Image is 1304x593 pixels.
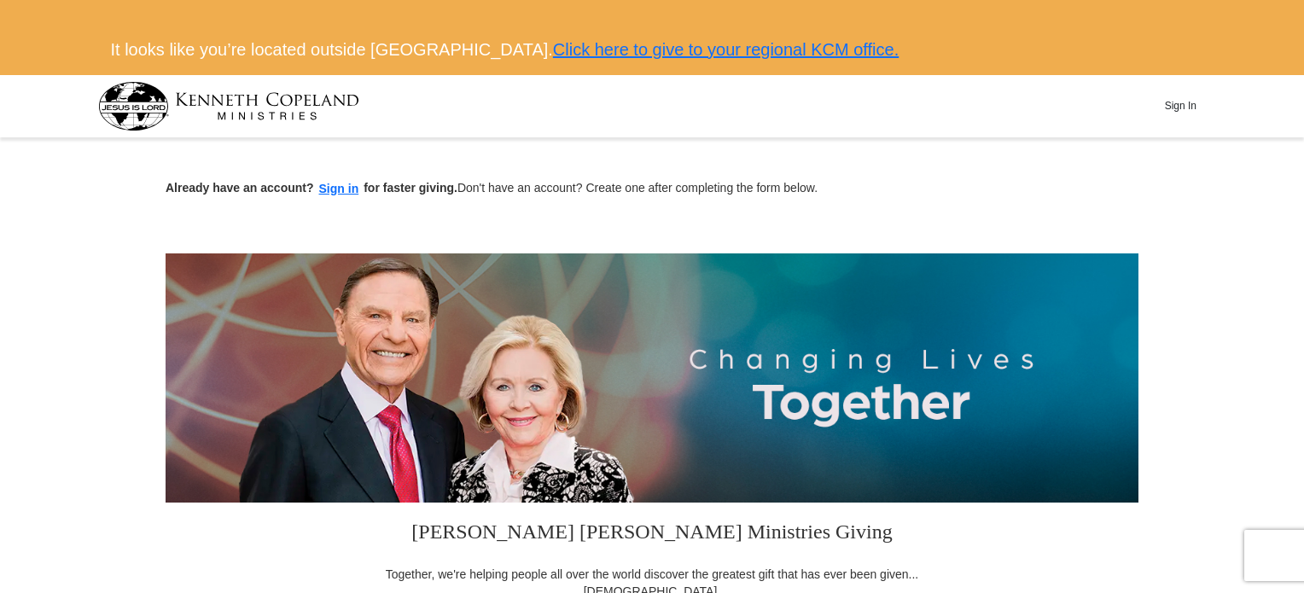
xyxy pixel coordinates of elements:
[166,181,457,195] strong: Already have an account? for faster giving.
[98,25,1207,75] div: It looks like you’re located outside [GEOGRAPHIC_DATA].
[553,40,899,59] a: Click here to give to your regional KCM office.
[314,179,364,199] button: Sign in
[166,179,1138,199] p: Don't have an account? Create one after completing the form below.
[98,82,359,131] img: kcm-header-logo.svg
[375,503,929,566] h3: [PERSON_NAME] [PERSON_NAME] Ministries Giving
[1155,93,1206,119] button: Sign In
